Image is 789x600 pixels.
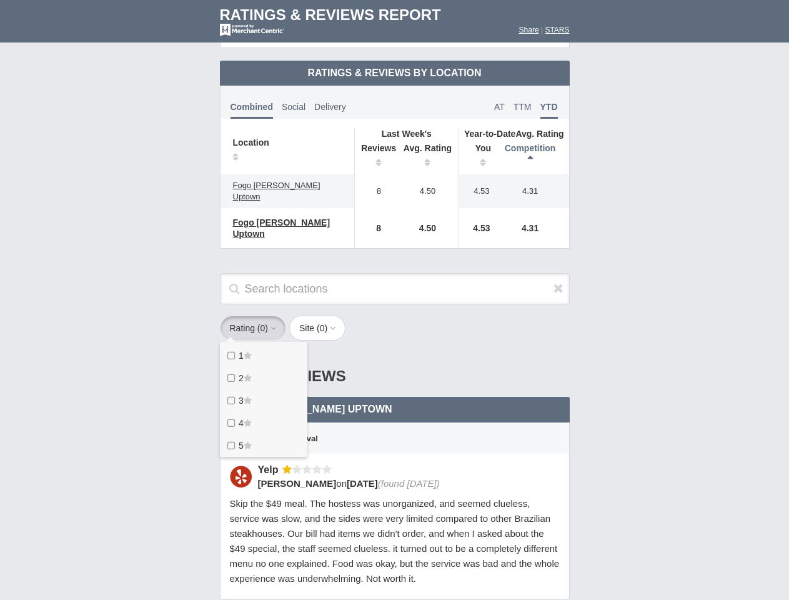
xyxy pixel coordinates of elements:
[239,373,244,383] span: 2
[230,466,252,487] img: Yelp
[519,26,539,34] a: Share
[233,217,330,239] span: Fogo [PERSON_NAME] Uptown
[220,24,284,36] img: mc-powered-by-logo-white-103.png
[354,139,397,174] th: Reviews: activate to sort column ascending
[397,139,459,174] th: Avg. Rating: activate to sort column ascending
[230,498,560,584] span: Skip the $49 meal. The hostess was unorganized, and seemed clueless, service was slow, and the si...
[541,26,543,34] span: |
[314,102,346,112] span: Delivery
[227,215,348,241] a: Fogo [PERSON_NAME] Uptown
[459,208,498,248] td: 4.53
[545,26,569,34] a: STARS
[464,129,515,139] span: Year-to-Date
[258,477,552,490] div: on
[227,178,348,204] a: Fogo [PERSON_NAME] Uptown
[498,208,569,248] td: 4.31
[459,174,498,208] td: 4.53
[282,102,305,112] span: Social
[498,174,569,208] td: 4.31
[220,316,287,341] button: Rating (0)
[221,128,355,174] th: Location: activate to sort column ascending
[347,478,378,489] span: [DATE]
[514,102,532,112] span: TTM
[239,351,244,361] span: 1
[397,208,459,248] td: 4.50
[229,404,392,414] span: Fogo [PERSON_NAME] Uptown
[354,128,459,139] th: Last Week's
[239,418,244,428] span: 4
[231,102,273,119] span: Combined
[220,356,570,397] div: 1-Star Reviews
[540,102,558,119] span: YTD
[233,181,320,201] span: Fogo [PERSON_NAME] Uptown
[498,139,569,174] th: Competition : activate to sort column descending
[494,102,505,112] span: AT
[289,316,345,341] button: Site (0)
[459,128,569,139] th: Avg. Rating
[258,478,337,489] span: [PERSON_NAME]
[239,396,244,406] span: 3
[378,478,440,489] span: (found [DATE])
[258,463,283,476] div: Yelp
[354,208,397,248] td: 8
[459,139,498,174] th: You: activate to sort column ascending
[320,323,325,333] span: 0
[261,323,265,333] span: 0
[239,441,244,451] span: 5
[354,174,397,208] td: 8
[397,174,459,208] td: 4.50
[220,61,570,86] td: Ratings & Reviews by Location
